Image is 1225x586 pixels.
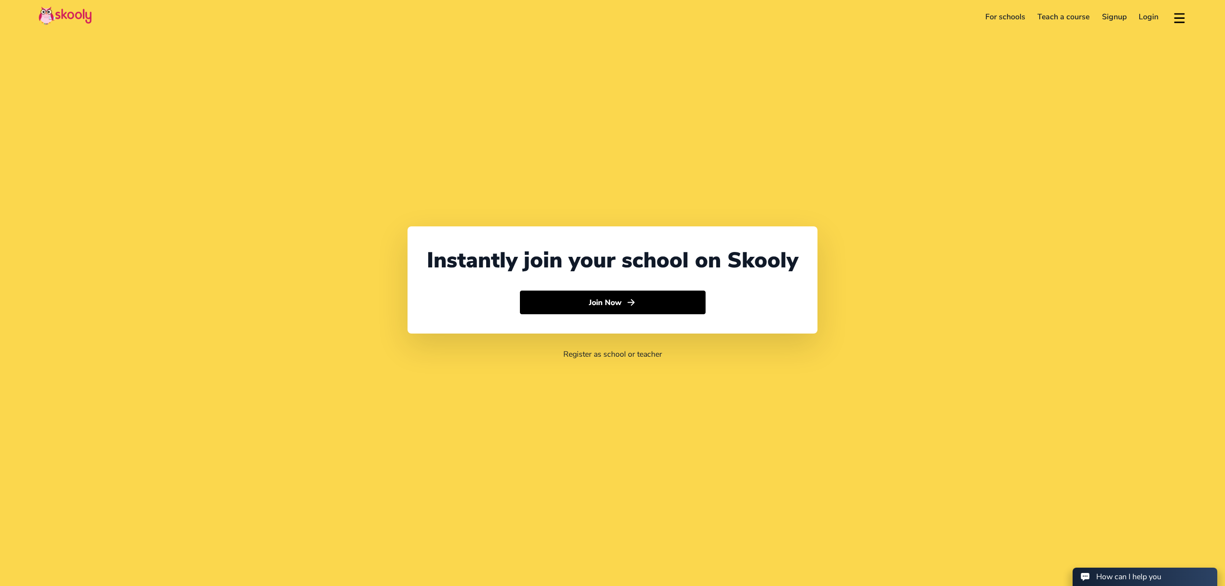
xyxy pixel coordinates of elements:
a: Login [1133,9,1165,25]
a: Register as school or teacher [563,349,662,360]
img: Skooly [39,6,92,25]
ion-icon: arrow forward outline [626,297,636,307]
div: Instantly join your school on Skooly [427,246,798,275]
a: Teach a course [1031,9,1096,25]
a: Signup [1096,9,1133,25]
button: menu outline [1172,9,1186,25]
a: For schools [979,9,1032,25]
button: Join Nowarrow forward outline [520,291,706,315]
